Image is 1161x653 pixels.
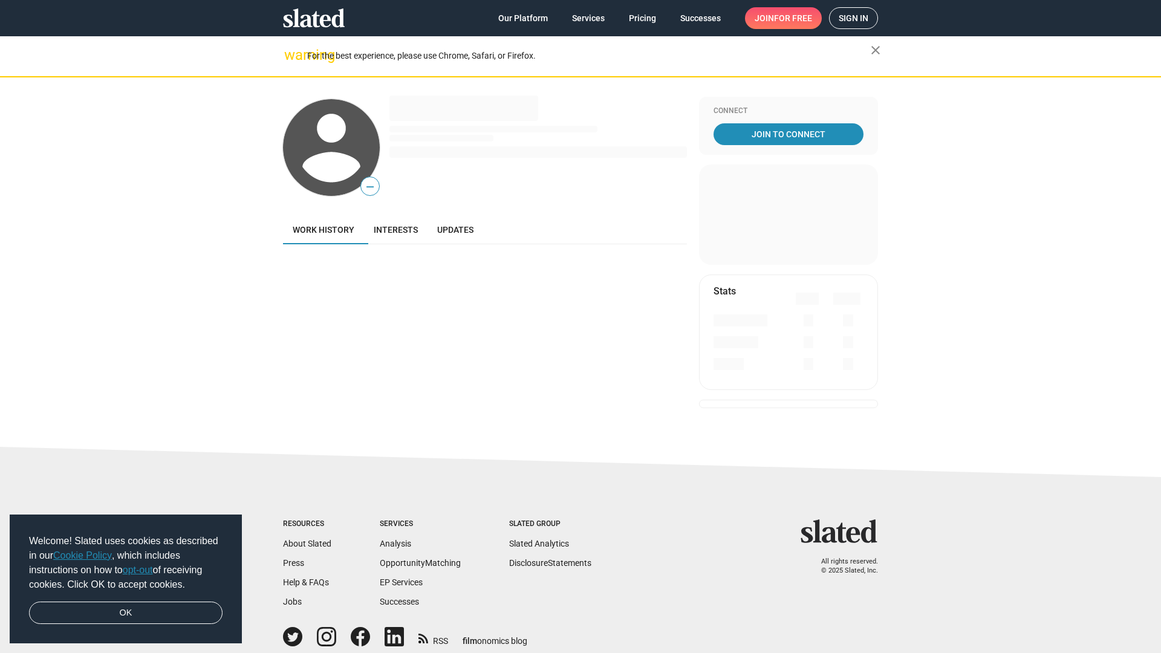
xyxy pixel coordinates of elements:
[428,215,483,244] a: Updates
[29,534,223,592] span: Welcome! Slated uses cookies as described in our , which includes instructions on how to of recei...
[619,7,666,29] a: Pricing
[839,8,868,28] span: Sign in
[489,7,558,29] a: Our Platform
[123,565,153,575] a: opt-out
[629,7,656,29] span: Pricing
[509,558,591,568] a: DisclosureStatements
[671,7,730,29] a: Successes
[283,539,331,548] a: About Slated
[380,558,461,568] a: OpportunityMatching
[283,519,331,529] div: Resources
[498,7,548,29] span: Our Platform
[283,577,329,587] a: Help & FAQs
[418,628,448,647] a: RSS
[380,539,411,548] a: Analysis
[10,515,242,644] div: cookieconsent
[283,215,364,244] a: Work history
[380,519,461,529] div: Services
[293,225,354,235] span: Work history
[283,597,302,606] a: Jobs
[572,7,605,29] span: Services
[562,7,614,29] a: Services
[774,7,812,29] span: for free
[755,7,812,29] span: Join
[680,7,721,29] span: Successes
[374,225,418,235] span: Interests
[868,43,883,57] mat-icon: close
[714,106,863,116] div: Connect
[509,519,591,529] div: Slated Group
[716,123,861,145] span: Join To Connect
[29,602,223,625] a: dismiss cookie message
[463,626,527,647] a: filmonomics blog
[364,215,428,244] a: Interests
[437,225,473,235] span: Updates
[380,577,423,587] a: EP Services
[714,285,736,297] mat-card-title: Stats
[53,550,112,560] a: Cookie Policy
[463,636,477,646] span: film
[283,558,304,568] a: Press
[307,48,871,64] div: For the best experience, please use Chrome, Safari, or Firefox.
[284,48,299,62] mat-icon: warning
[808,557,878,575] p: All rights reserved. © 2025 Slated, Inc.
[829,7,878,29] a: Sign in
[714,123,863,145] a: Join To Connect
[509,539,569,548] a: Slated Analytics
[361,179,379,195] span: —
[745,7,822,29] a: Joinfor free
[380,597,419,606] a: Successes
